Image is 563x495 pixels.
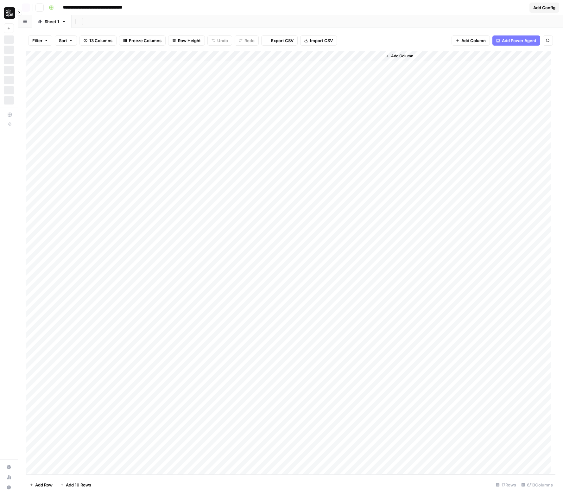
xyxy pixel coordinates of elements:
[56,480,95,490] button: Add 10 Rows
[310,37,333,44] span: Import CSV
[4,5,14,21] button: Workspace: AirOps Administrative
[492,35,540,46] button: Add Power Agent
[66,482,91,488] span: Add 10 Rows
[129,37,161,44] span: Freeze Columns
[32,15,72,28] a: Sheet 1
[119,35,166,46] button: Freeze Columns
[244,37,255,44] span: Redo
[4,482,14,492] button: Help + Support
[28,35,52,46] button: Filter
[383,52,416,60] button: Add Column
[461,37,486,44] span: Add Column
[493,480,519,490] div: 17 Rows
[519,480,555,490] div: 6/13 Columns
[533,4,555,11] span: Add Config
[207,35,232,46] button: Undo
[178,37,201,44] span: Row Height
[59,37,67,44] span: Sort
[271,37,294,44] span: Export CSV
[168,35,205,46] button: Row Height
[217,37,228,44] span: Undo
[4,7,15,19] img: AirOps Administrative Logo
[35,482,53,488] span: Add Row
[300,35,337,46] button: Import CSV
[452,35,490,46] button: Add Column
[261,35,298,46] button: Export CSV
[4,472,14,482] a: Usage
[55,35,77,46] button: Sort
[89,37,112,44] span: 13 Columns
[26,480,56,490] button: Add Row
[32,37,42,44] span: Filter
[4,462,14,472] a: Settings
[529,3,559,13] button: Add Config
[391,53,413,59] span: Add Column
[235,35,259,46] button: Redo
[45,18,59,25] div: Sheet 1
[502,37,536,44] span: Add Power Agent
[79,35,117,46] button: 13 Columns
